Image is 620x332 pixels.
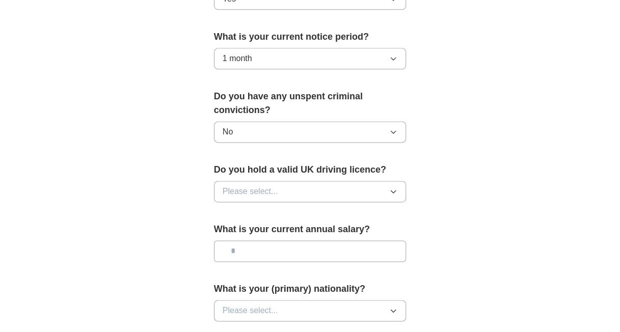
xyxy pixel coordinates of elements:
label: What is your current annual salary? [214,223,407,236]
button: Please select... [214,181,407,202]
button: 1 month [214,48,407,69]
label: What is your current notice period? [214,30,407,44]
button: Please select... [214,300,407,321]
label: Do you have any unspent criminal convictions? [214,90,407,117]
span: Please select... [223,305,278,317]
button: No [214,121,407,143]
span: 1 month [223,52,252,65]
label: Do you hold a valid UK driving licence? [214,163,407,177]
span: Please select... [223,185,278,198]
label: What is your (primary) nationality? [214,282,407,296]
span: No [223,126,233,138]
